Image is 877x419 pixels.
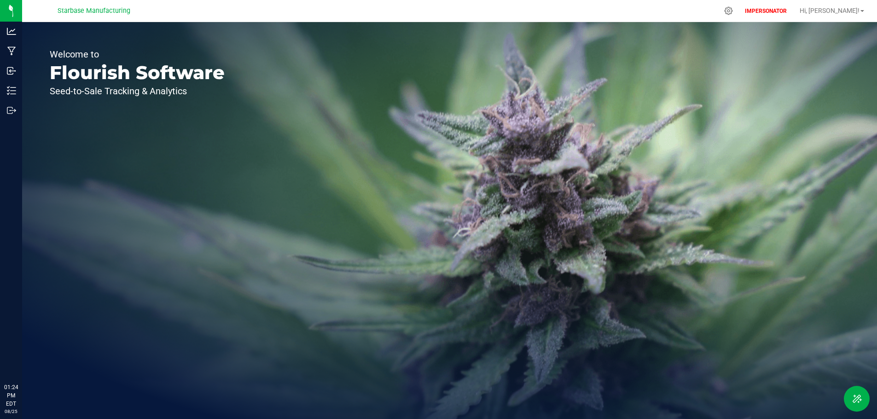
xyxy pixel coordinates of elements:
inline-svg: Analytics [7,27,16,36]
span: Starbase Manufacturing [58,7,130,15]
inline-svg: Outbound [7,106,16,115]
inline-svg: Inbound [7,66,16,75]
p: 08/25 [4,408,18,415]
inline-svg: Inventory [7,86,16,95]
p: Welcome to [50,50,225,59]
p: Flourish Software [50,63,225,82]
inline-svg: Manufacturing [7,46,16,56]
span: Hi, [PERSON_NAME]! [800,7,860,14]
p: IMPERSONATOR [741,7,790,15]
p: 01:24 PM EDT [4,383,18,408]
p: Seed-to-Sale Tracking & Analytics [50,86,225,96]
button: Toggle Menu [844,386,870,412]
div: Manage settings [723,6,734,15]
